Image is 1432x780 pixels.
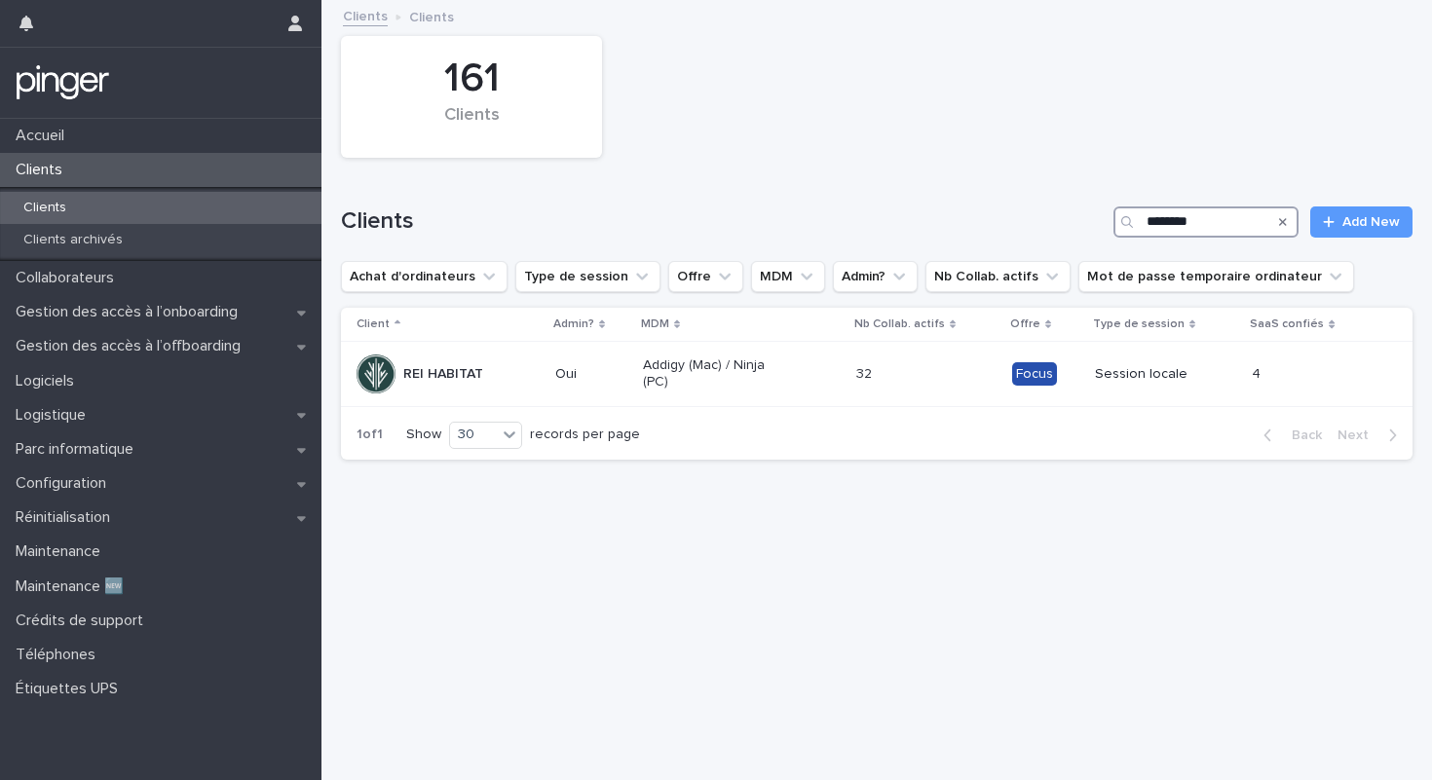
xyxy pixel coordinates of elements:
[1095,366,1234,383] p: Session locale
[751,261,825,292] button: MDM
[450,425,497,445] div: 30
[530,427,640,443] p: records per page
[553,314,594,335] p: Admin?
[1310,206,1413,238] a: Add New
[1078,261,1354,292] button: Mot de passe temporaire ordinateur
[833,261,918,292] button: Admin?
[8,646,111,664] p: Téléphones
[1280,428,1322,442] span: Back
[1093,314,1185,335] p: Type de session
[406,427,441,443] p: Show
[374,55,569,103] div: 161
[668,261,743,292] button: Offre
[1338,428,1380,442] span: Next
[641,314,669,335] p: MDM
[341,411,398,459] p: 1 of 1
[1330,427,1413,444] button: Next
[8,440,149,459] p: Parc informatique
[1113,206,1299,238] input: Search
[8,680,133,698] p: Étiquettes UPS
[8,542,116,561] p: Maintenance
[1250,314,1324,335] p: SaaS confiés
[8,200,82,216] p: Clients
[357,314,390,335] p: Client
[16,63,110,102] img: mTgBEunGTSyRkCgitkcU
[341,207,1106,236] h1: Clients
[341,261,508,292] button: Achat d'ordinateurs
[8,232,138,248] p: Clients archivés
[1252,362,1264,383] p: 4
[856,362,876,383] p: 32
[555,366,627,383] p: Oui
[8,474,122,493] p: Configuration
[1342,215,1400,229] span: Add New
[341,342,1413,407] tr: REI HABITATOuiAddigy (Mac) / Ninja (PC)3232 FocusSession locale44
[8,303,253,321] p: Gestion des accès à l’onboarding
[1248,427,1330,444] button: Back
[515,261,660,292] button: Type de session
[8,372,90,390] p: Logiciels
[925,261,1071,292] button: Nb Collab. actifs
[8,269,130,287] p: Collaborateurs
[8,508,126,527] p: Réinitialisation
[343,4,388,26] a: Clients
[1010,314,1040,335] p: Offre
[8,406,101,425] p: Logistique
[8,337,256,355] p: Gestion des accès à l’offboarding
[8,612,159,630] p: Crédits de support
[8,127,80,145] p: Accueil
[409,5,454,26] p: Clients
[1012,362,1057,387] div: Focus
[854,314,945,335] p: Nb Collab. actifs
[643,357,782,390] p: Addigy (Mac) / Ninja (PC)
[8,161,78,179] p: Clients
[374,105,569,146] div: Clients
[8,577,139,596] p: Maintenance 🆕
[403,366,483,383] p: REI HABITAT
